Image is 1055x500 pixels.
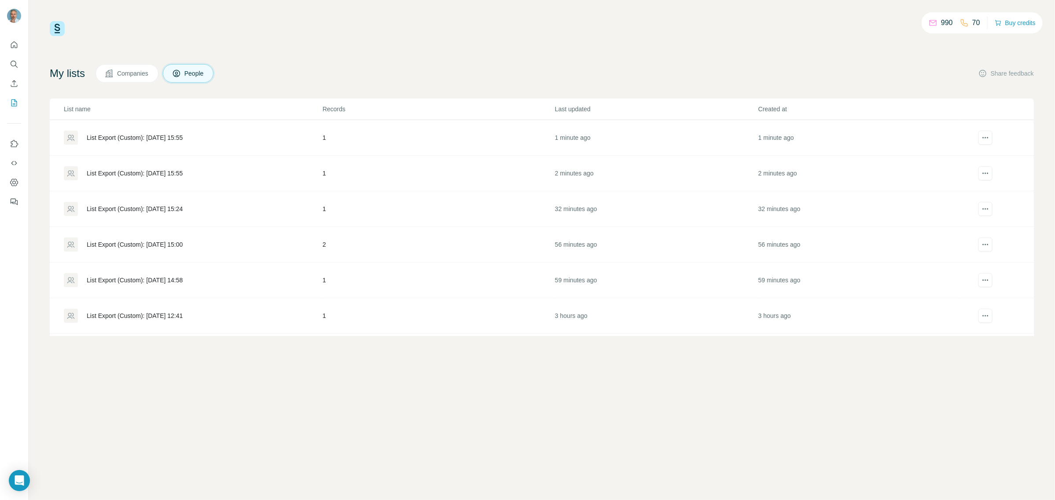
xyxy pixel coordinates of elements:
button: Search [7,56,21,72]
td: 1 [322,334,555,369]
button: My lists [7,95,21,111]
p: 70 [972,18,980,28]
h4: My lists [50,66,85,80]
p: Last updated [555,105,757,113]
p: Created at [758,105,961,113]
span: People [184,69,205,78]
td: 1 [322,191,555,227]
button: actions [978,237,993,252]
button: Dashboard [7,175,21,190]
td: 2 minutes ago [555,156,758,191]
p: List name [64,105,322,113]
button: Use Surfe API [7,155,21,171]
div: List Export (Custom): [DATE] 15:55 [87,169,183,178]
td: 56 minutes ago [758,227,961,263]
p: Records [323,105,554,113]
div: List Export (Custom): [DATE] 14:58 [87,276,183,285]
button: Share feedback [978,69,1034,78]
td: [DATE] [758,334,961,369]
td: 1 [322,298,555,334]
button: Feedback [7,194,21,210]
button: Use Surfe on LinkedIn [7,136,21,152]
td: 3 hours ago [555,298,758,334]
td: 1 [322,263,555,298]
td: 3 hours ago [758,298,961,334]
button: actions [978,273,993,287]
div: List Export (Custom): [DATE] 15:00 [87,240,183,249]
td: [DATE] [555,334,758,369]
button: actions [978,309,993,323]
td: 59 minutes ago [758,263,961,298]
td: 1 minute ago [758,120,961,156]
button: Quick start [7,37,21,53]
span: Companies [117,69,149,78]
td: 32 minutes ago [758,191,961,227]
div: List Export (Custom): [DATE] 12:41 [87,311,183,320]
td: 1 [322,156,555,191]
td: 1 minute ago [555,120,758,156]
td: 56 minutes ago [555,227,758,263]
td: 59 minutes ago [555,263,758,298]
td: 2 [322,227,555,263]
td: 2 minutes ago [758,156,961,191]
img: Avatar [7,9,21,23]
p: 990 [941,18,953,28]
td: 32 minutes ago [555,191,758,227]
img: Surfe Logo [50,21,65,36]
div: List Export (Custom): [DATE] 15:55 [87,133,183,142]
div: Open Intercom Messenger [9,470,30,491]
button: actions [978,131,993,145]
div: List Export (Custom): [DATE] 15:24 [87,204,183,213]
button: Enrich CSV [7,76,21,91]
button: actions [978,166,993,180]
button: Buy credits [995,17,1036,29]
button: actions [978,202,993,216]
td: 1 [322,120,555,156]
